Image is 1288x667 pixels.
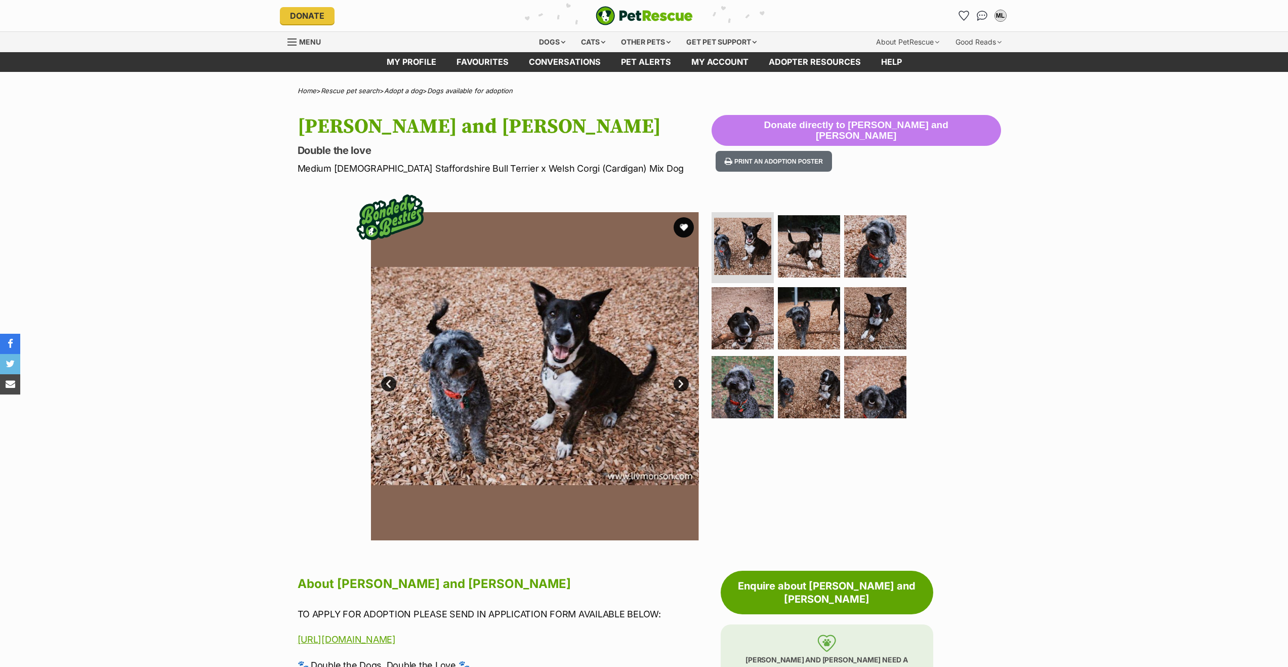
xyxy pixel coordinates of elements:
div: > > > [272,87,1016,95]
div: Dogs [532,32,572,52]
a: My account [681,52,759,72]
a: Enquire about [PERSON_NAME] and [PERSON_NAME] [721,571,933,614]
img: Photo of Oscar And Annika Newhaven [778,215,840,278]
span: Menu [299,37,321,46]
a: Favourites [446,52,519,72]
img: Photo of Oscar And Annika Newhaven [698,212,1026,540]
a: PetRescue [596,6,693,25]
a: Menu [287,32,328,50]
div: Get pet support [679,32,764,52]
h1: [PERSON_NAME] and [PERSON_NAME] [298,115,712,138]
ul: Account quick links [956,8,1009,24]
a: Pet alerts [611,52,681,72]
a: [URL][DOMAIN_NAME] [298,634,396,645]
div: About PetRescue [869,32,946,52]
div: ML [995,11,1006,21]
button: Donate directly to [PERSON_NAME] and [PERSON_NAME] [712,115,1001,146]
p: TO APPLY FOR ADOPTION PLEASE SEND IN APPLICATION FORM AVAILABLE BELOW: [298,607,716,621]
div: Other pets [614,32,678,52]
img: bonded besties [350,177,431,258]
a: Conversations [974,8,990,24]
img: Photo of Oscar And Annika Newhaven [844,215,906,278]
p: Medium [DEMOGRAPHIC_DATA] Staffordshire Bull Terrier x Welsh Corgi (Cardigan) Mix Dog [298,162,712,175]
button: Print an adoption poster [716,151,832,172]
a: Rescue pet search [321,87,380,95]
img: Photo of Oscar And Annika Newhaven [714,218,771,275]
a: Favourites [956,8,972,24]
a: Dogs available for adoption [427,87,513,95]
img: Photo of Oscar And Annika Newhaven [778,287,840,349]
p: Double the love [298,143,712,158]
div: Cats [574,32,612,52]
img: Photo of Oscar And Annika Newhaven [712,356,774,418]
button: favourite [674,217,694,238]
button: My account [992,8,1009,24]
a: Next [674,376,689,391]
img: Photo of Oscar And Annika Newhaven [844,287,906,349]
a: Donate [280,7,335,24]
h2: About [PERSON_NAME] and [PERSON_NAME] [298,573,716,595]
img: Photo of Oscar And Annika Newhaven [371,212,699,540]
img: Photo of Oscar And Annika Newhaven [778,356,840,418]
img: foster-care-31f2a1ccfb079a48fc4dc6d2a002ce68c6d2b76c7ccb9e0da61f6cd5abbf869a.svg [817,635,836,652]
a: Home [298,87,316,95]
a: Prev [381,376,396,391]
a: My profile [377,52,446,72]
img: Photo of Oscar And Annika Newhaven [844,356,906,418]
a: Help [871,52,912,72]
img: Photo of Oscar And Annika Newhaven [712,287,774,349]
div: Good Reads [948,32,1009,52]
img: logo-e224e6f780fb5917bec1dbf3a21bbac754714ae5b6737aabdf751b685950b380.svg [596,6,693,25]
img: chat-41dd97257d64d25036548639549fe6c8038ab92f7586957e7f3b1b290dea8141.svg [977,11,987,21]
a: Adopt a dog [384,87,423,95]
a: conversations [519,52,611,72]
a: Adopter resources [759,52,871,72]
